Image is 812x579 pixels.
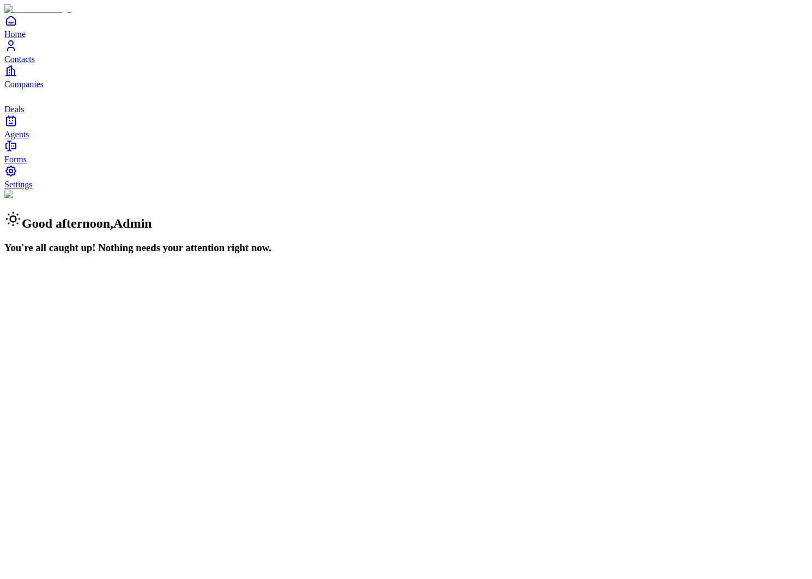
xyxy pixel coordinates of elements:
a: deals [4,89,808,114]
a: Agents [4,114,808,139]
span: Agents [4,130,29,139]
span: Home [4,29,26,39]
span: Forms [4,155,27,164]
a: Contacts [4,39,808,64]
a: Settings [4,164,808,189]
span: Settings [4,180,33,189]
img: Item Brain Logo [4,4,71,14]
h3: You're all caught up! Nothing needs your attention right now. [4,242,808,254]
span: Contacts [4,54,35,64]
a: Home [4,14,808,39]
span: Companies [4,80,44,89]
a: Companies [4,64,808,89]
span: Deals [4,105,24,114]
a: Forms [4,139,808,164]
img: Background [4,190,56,199]
h2: Good afternoon , Admin [4,210,808,231]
